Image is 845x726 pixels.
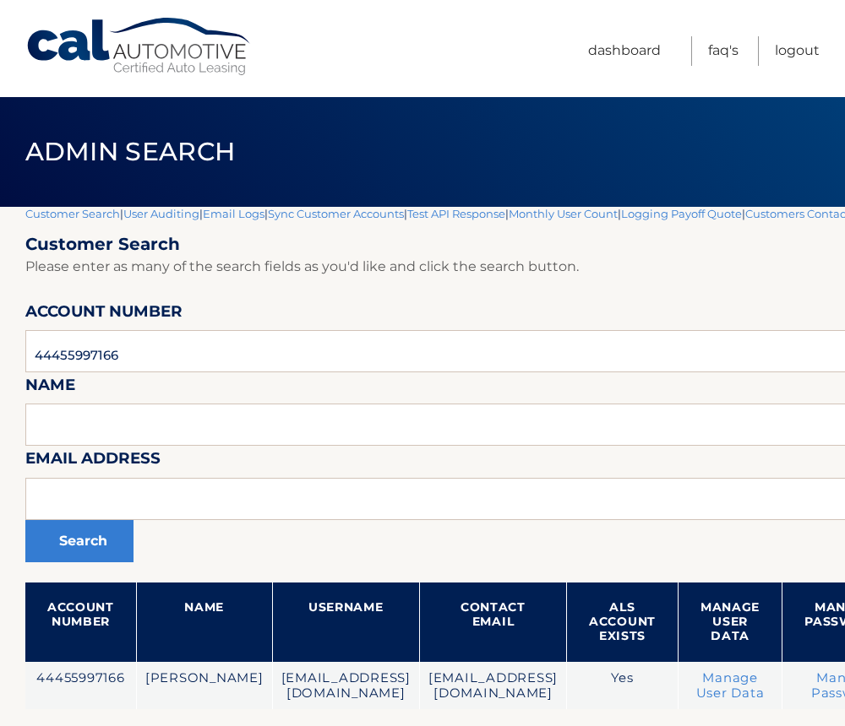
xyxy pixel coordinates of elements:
th: Contact Email [419,582,566,662]
td: Yes [567,662,679,710]
a: User Auditing [123,207,199,220]
a: Monthly User Count [509,207,618,220]
a: Email Logs [203,207,264,220]
label: Name [25,372,75,404]
a: Customer Search [25,207,120,220]
a: Logout [775,36,820,66]
a: Cal Automotive [25,17,253,77]
a: Logging Payoff Quote [621,207,742,220]
th: Name [136,582,272,662]
a: Dashboard [588,36,661,66]
th: Username [272,582,419,662]
td: 44455997166 [25,662,136,710]
button: Search [25,520,134,562]
a: FAQ's [708,36,739,66]
td: [EMAIL_ADDRESS][DOMAIN_NAME] [272,662,419,710]
a: Manage User Data [696,670,765,701]
th: ALS Account Exists [567,582,679,662]
td: [EMAIL_ADDRESS][DOMAIN_NAME] [419,662,566,710]
td: [PERSON_NAME] [136,662,272,710]
a: Sync Customer Accounts [268,207,404,220]
th: Manage User Data [678,582,782,662]
a: Test API Response [407,207,505,220]
th: Account Number [25,582,136,662]
label: Email Address [25,446,161,477]
label: Account Number [25,299,183,330]
span: Admin Search [25,136,236,167]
